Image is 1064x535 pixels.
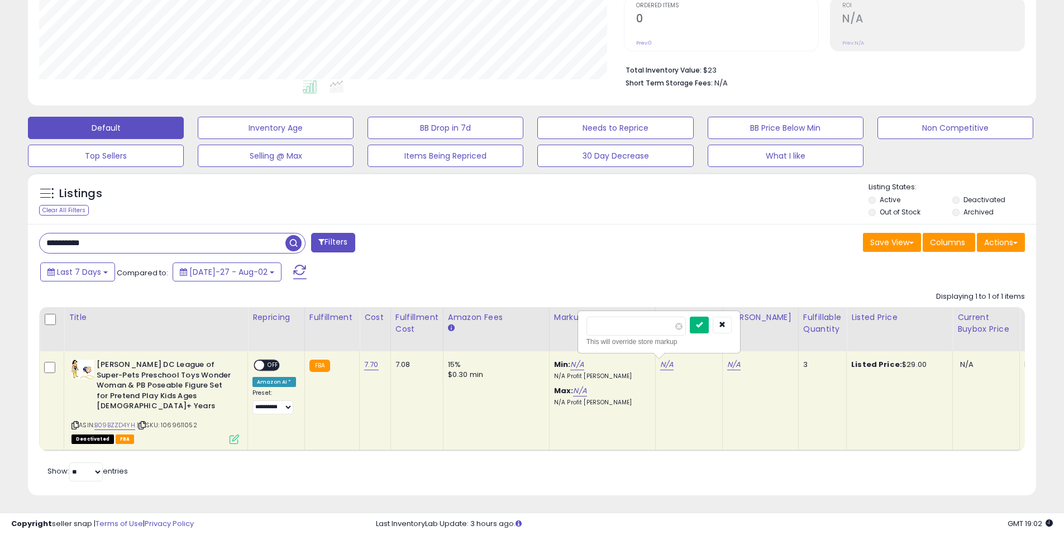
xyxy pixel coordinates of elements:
[96,518,143,529] a: Terms of Use
[47,466,128,476] span: Show: entries
[1008,518,1053,529] span: 2025-08-10 19:02 GMT
[28,117,184,139] button: Default
[803,312,842,335] div: Fulfillable Quantity
[11,519,194,529] div: seller snap | |
[39,205,89,216] div: Clear All Filters
[869,182,1036,193] p: Listing States:
[880,207,920,217] label: Out of Stock
[311,233,355,252] button: Filters
[936,292,1025,302] div: Displaying 1 to 1 of 1 items
[877,117,1033,139] button: Non Competitive
[252,312,300,323] div: Repricing
[842,40,864,46] small: Prev: N/A
[368,145,523,167] button: Items Being Repriced
[714,78,728,88] span: N/A
[145,518,194,529] a: Privacy Policy
[448,323,455,333] small: Amazon Fees.
[1024,360,1061,370] div: N/A
[851,312,948,323] div: Listed Price
[863,233,921,252] button: Save View
[252,377,296,387] div: Amazon AI *
[252,389,296,414] div: Preset:
[554,399,647,407] p: N/A Profit [PERSON_NAME]
[960,359,974,370] span: N/A
[198,145,354,167] button: Selling @ Max
[364,359,379,370] a: 7.70
[842,3,1024,9] span: ROI
[448,312,545,323] div: Amazon Fees
[71,360,239,442] div: ASIN:
[198,117,354,139] button: Inventory Age
[40,262,115,281] button: Last 7 Days
[11,518,52,529] strong: Copyright
[957,312,1015,335] div: Current Buybox Price
[851,359,902,370] b: Listed Price:
[727,312,794,323] div: [PERSON_NAME]
[963,207,994,217] label: Archived
[977,233,1025,252] button: Actions
[376,519,1053,529] div: Last InventoryLab Update: 3 hours ago.
[117,267,168,278] span: Compared to:
[930,237,965,248] span: Columns
[842,12,1024,27] h2: N/A
[137,421,197,429] span: | SKU: 1069611052
[554,372,647,380] p: N/A Profit [PERSON_NAME]
[554,359,571,370] b: Min:
[97,360,232,414] b: [PERSON_NAME] DC League of Super-Pets Preschool Toys Wonder Woman & PB Poseable Figure Set for Pr...
[264,361,282,370] span: OFF
[448,370,541,380] div: $0.30 min
[573,385,586,397] a: N/A
[708,145,863,167] button: What I like
[71,360,94,379] img: 41Ewh2JKogL._SL40_.jpg
[549,307,655,351] th: The percentage added to the cost of goods (COGS) that forms the calculator for Min & Max prices.
[537,145,693,167] button: 30 Day Decrease
[636,40,652,46] small: Prev: 0
[570,359,584,370] a: N/A
[626,78,713,88] b: Short Term Storage Fees:
[923,233,975,252] button: Columns
[537,117,693,139] button: Needs to Reprice
[636,12,818,27] h2: 0
[660,359,674,370] a: N/A
[309,312,355,323] div: Fulfillment
[851,360,944,370] div: $29.00
[395,312,438,335] div: Fulfillment Cost
[395,360,435,370] div: 7.08
[368,117,523,139] button: BB Drop in 7d
[69,312,243,323] div: Title
[309,360,330,372] small: FBA
[636,3,818,9] span: Ordered Items
[173,262,281,281] button: [DATE]-27 - Aug-02
[554,385,574,396] b: Max:
[708,117,863,139] button: BB Price Below Min
[59,186,102,202] h5: Listings
[554,312,651,323] div: Markup on Cost
[57,266,101,278] span: Last 7 Days
[116,434,135,444] span: FBA
[880,195,900,204] label: Active
[586,336,732,347] div: This will override store markup
[28,145,184,167] button: Top Sellers
[189,266,268,278] span: [DATE]-27 - Aug-02
[71,434,114,444] span: All listings that are unavailable for purchase on Amazon for any reason other than out-of-stock
[963,195,1005,204] label: Deactivated
[727,359,741,370] a: N/A
[364,312,386,323] div: Cost
[626,65,702,75] b: Total Inventory Value:
[626,63,1017,76] li: $23
[94,421,135,430] a: B09BZZD4YH
[803,360,838,370] div: 3
[448,360,541,370] div: 15%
